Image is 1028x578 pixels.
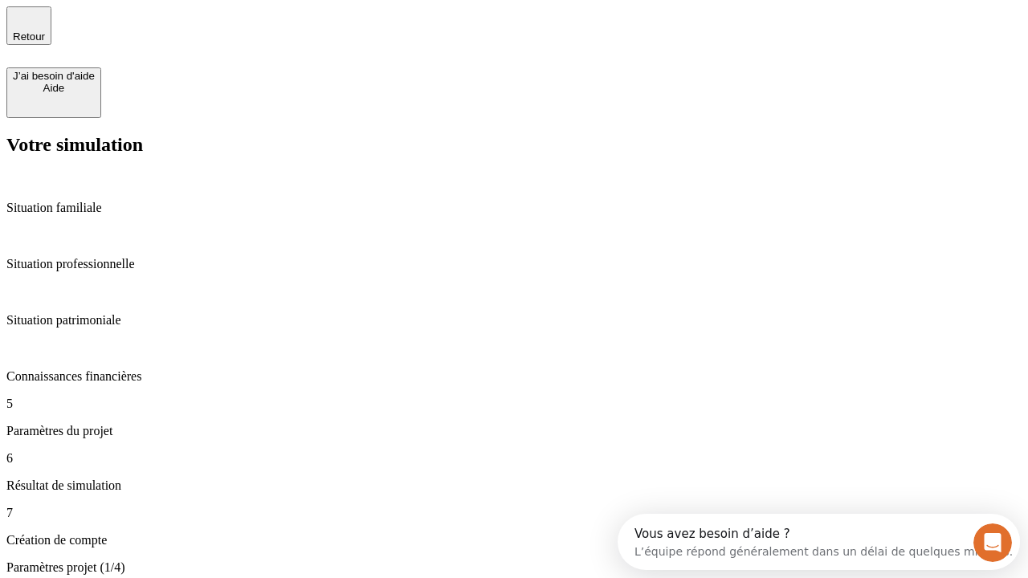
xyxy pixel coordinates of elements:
[13,70,95,82] div: J’ai besoin d'aide
[6,134,1022,156] h2: Votre simulation
[13,82,95,94] div: Aide
[6,67,101,118] button: J’ai besoin d'aideAide
[6,6,51,45] button: Retour
[6,506,1022,520] p: 7
[6,6,443,51] div: Ouvrir le Messenger Intercom
[6,201,1022,215] p: Situation familiale
[6,397,1022,411] p: 5
[6,424,1022,438] p: Paramètres du projet
[618,514,1020,570] iframe: Intercom live chat discovery launcher
[973,523,1012,562] iframe: Intercom live chat
[6,313,1022,328] p: Situation patrimoniale
[6,533,1022,547] p: Création de compte
[6,451,1022,466] p: 6
[6,478,1022,493] p: Résultat de simulation
[6,560,1022,575] p: Paramètres projet (1/4)
[6,369,1022,384] p: Connaissances financières
[17,26,395,43] div: L’équipe répond généralement dans un délai de quelques minutes.
[17,14,395,26] div: Vous avez besoin d’aide ?
[13,31,45,43] span: Retour
[6,257,1022,271] p: Situation professionnelle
